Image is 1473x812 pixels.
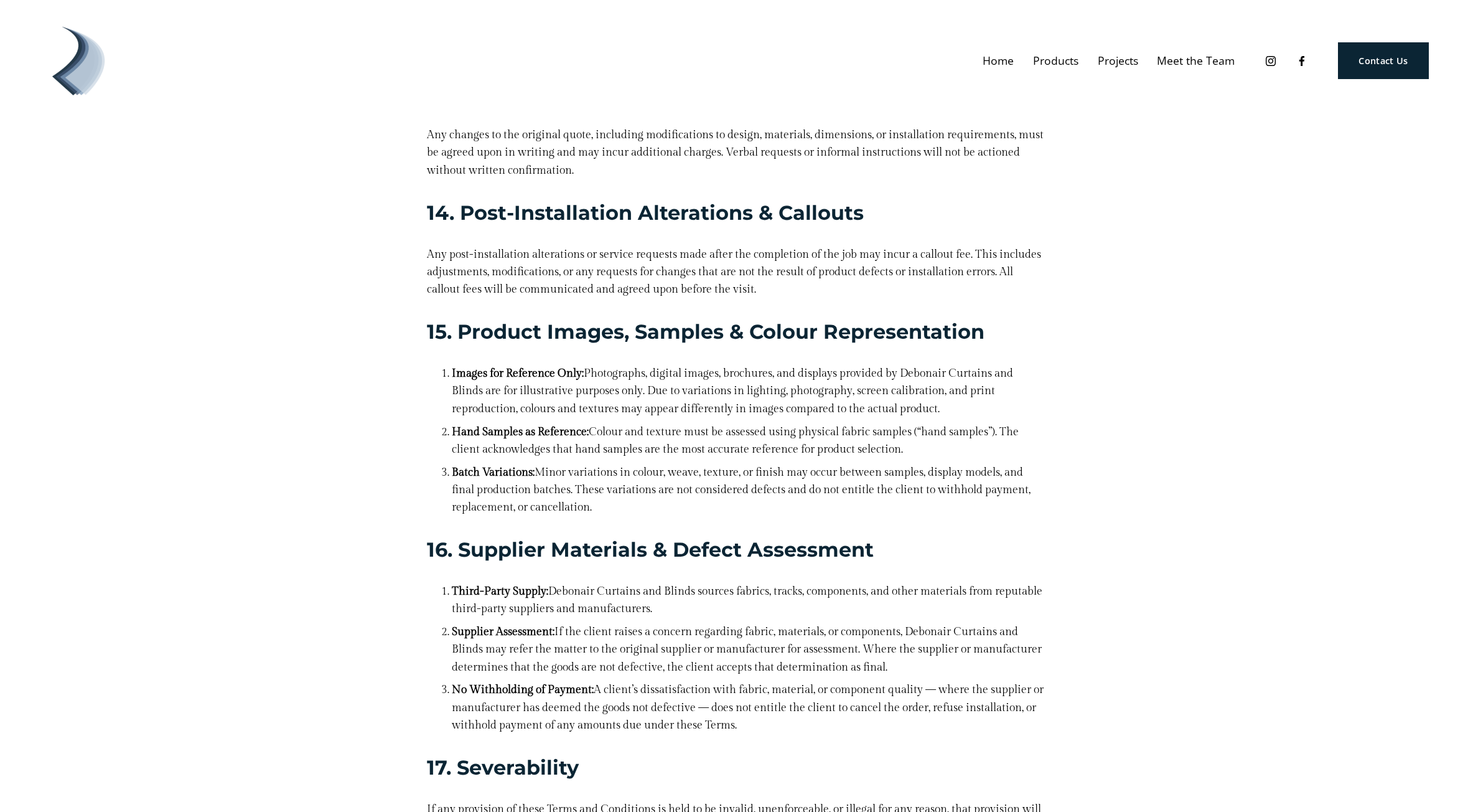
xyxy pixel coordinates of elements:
[427,754,1045,781] h3: 17. Severability
[452,365,1045,417] p: Photographs, digital images, brochures, and displays provided by Debonair Curtains and Blinds are...
[44,27,113,95] img: Debonair | Curtains, Blinds, Shutters &amp; Awnings
[452,625,554,638] strong: Supplier Assessment:
[452,367,584,380] strong: Images for Reference Only:
[452,623,1045,676] p: If the client raises a concern regarding fabric, materials, or components, Debonair Curtains and ...
[452,583,1045,618] p: Debonair Curtains and Blinds sources fabrics, tracks, components, and other materials from reputa...
[427,246,1045,298] p: Any post-installation alterations or service requests made after the completion of the job may in...
[1338,42,1429,79] a: Contact Us
[1033,50,1078,72] a: folder dropdown
[452,466,535,479] strong: Batch Variations:
[427,199,1045,226] h3: 14. Post-Installation Alterations & Callouts
[427,126,1045,179] p: Any changes to the original quote, including modifications to design, materials, dimensions, or i...
[452,425,589,438] strong: Hand Samples as Reference:
[452,423,1045,458] p: Colour and texture must be assessed using physical fabric samples (“hand samples”). The client ac...
[452,681,1045,734] p: A client’s dissatisfaction with fabric, material, or component quality — where the supplier or ma...
[452,683,594,696] strong: No Withholding of Payment:
[983,50,1014,72] a: Home
[1098,50,1138,72] a: Projects
[427,318,1045,345] h3: 15. Product Images, Samples & Colour Representation
[1157,50,1235,72] a: Meet the Team
[1033,51,1078,71] span: Products
[1296,55,1308,67] a: Facebook
[452,585,548,598] strong: Third-Party Supply:
[1265,55,1277,67] a: Instagram
[427,536,1045,563] h3: 16. Supplier Materials & Defect Assessment
[452,464,1045,516] p: Minor variations in colour, weave, texture, or finish may occur between samples, display models, ...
